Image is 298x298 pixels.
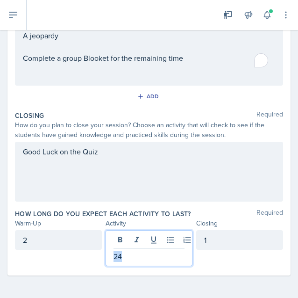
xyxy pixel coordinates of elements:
[23,234,94,246] p: 2
[256,209,283,218] span: Required
[23,52,275,64] p: Complete a group Blooket for the remaining time
[15,218,102,228] div: Warm-Up
[139,93,159,100] div: Add
[23,30,275,41] p: A jeopardy
[204,234,275,246] p: 1
[256,111,283,120] span: Required
[15,111,44,120] label: Closing
[23,30,275,64] div: To enrich screen reader interactions, please activate Accessibility in Grammarly extension settings
[15,120,283,140] div: How do you plan to close your session? Choose an activity that will check to see if the students ...
[23,146,275,157] p: Good Luck on the Quiz
[134,89,164,103] button: Add
[196,218,283,228] div: Closing
[15,209,191,218] label: How long do you expect each activity to last?
[106,218,192,228] div: Activity
[114,251,184,262] p: 24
